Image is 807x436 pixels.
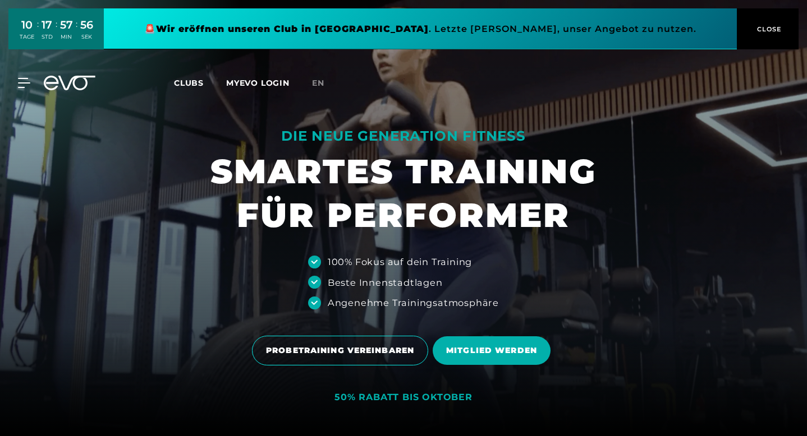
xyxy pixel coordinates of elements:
span: en [312,78,324,88]
div: TAGE [20,33,34,41]
div: Angenehme Trainingsatmosphäre [328,296,499,309]
div: 17 [42,17,53,33]
a: en [312,77,338,90]
div: 50% RABATT BIS OKTOBER [334,392,473,403]
span: PROBETRAINING VEREINBAREN [266,345,414,356]
h1: SMARTES TRAINING FÜR PERFORMER [210,150,597,237]
div: : [56,18,57,48]
div: DIE NEUE GENERATION FITNESS [210,127,597,145]
div: 100% Fokus auf dein Training [328,255,472,268]
div: : [76,18,77,48]
span: CLOSE [754,24,782,34]
div: 56 [80,17,93,33]
span: MITGLIED WERDEN [446,345,537,356]
div: Beste Innenstadtlagen [328,276,443,289]
div: SEK [80,33,93,41]
div: : [37,18,39,48]
a: MITGLIED WERDEN [433,328,555,373]
a: MYEVO LOGIN [226,78,290,88]
div: STD [42,33,53,41]
div: 10 [20,17,34,33]
a: PROBETRAINING VEREINBAREN [252,327,433,374]
span: Clubs [174,78,204,88]
div: MIN [60,33,73,41]
div: 57 [60,17,73,33]
a: Clubs [174,77,226,88]
button: CLOSE [737,8,799,49]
